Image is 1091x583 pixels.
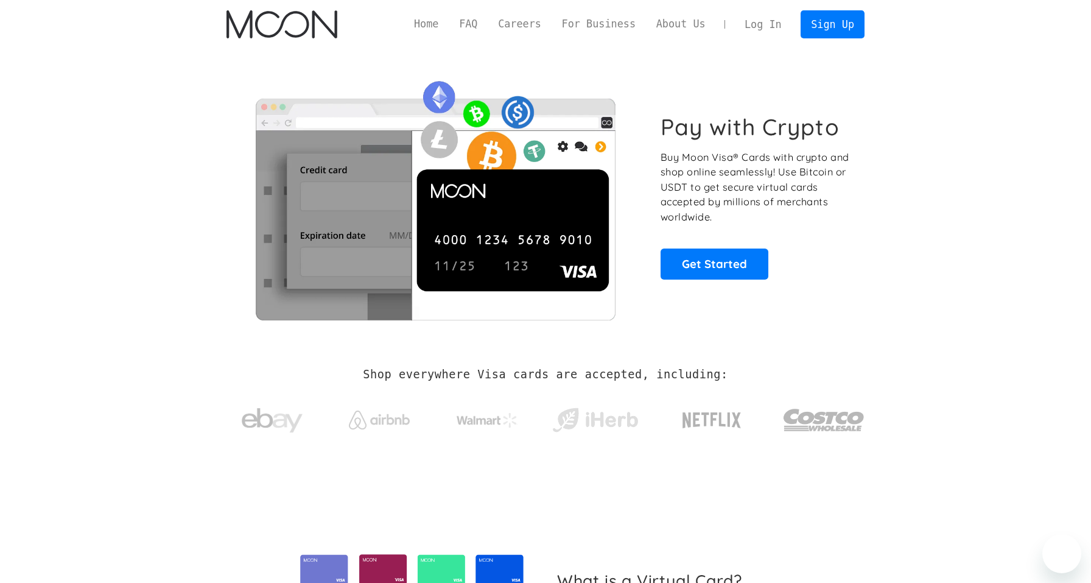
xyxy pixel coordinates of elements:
img: Moon Logo [226,10,337,38]
a: About Us [646,16,716,32]
a: FAQ [449,16,488,32]
a: Walmart [442,401,533,434]
a: Get Started [661,249,768,279]
img: Walmart [457,413,517,428]
h2: Shop everywhere Visa cards are accepted, including: [363,368,728,381]
p: Buy Moon Visa® Cards with crypto and shop online seamlessly! Use Bitcoin or USDT to get secure vi... [661,150,851,225]
a: home [226,10,337,38]
a: Log In [734,11,791,38]
img: Netflix [681,405,742,436]
a: iHerb [550,392,640,442]
img: iHerb [550,405,640,436]
a: Sign Up [801,10,864,38]
a: Home [404,16,449,32]
a: Careers [488,16,551,32]
img: ebay [242,401,303,440]
img: Costco [783,397,865,443]
a: Netflix [658,393,767,442]
a: For Business [552,16,646,32]
img: Airbnb [349,411,410,429]
a: Airbnb [334,398,425,436]
iframe: Button to launch messaging window [1042,534,1081,573]
img: Moon Cards let you spend your crypto anywhere Visa is accepted. [226,72,644,320]
a: Costco [783,385,865,449]
a: ebay [226,389,317,446]
h1: Pay with Crypto [661,113,840,141]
